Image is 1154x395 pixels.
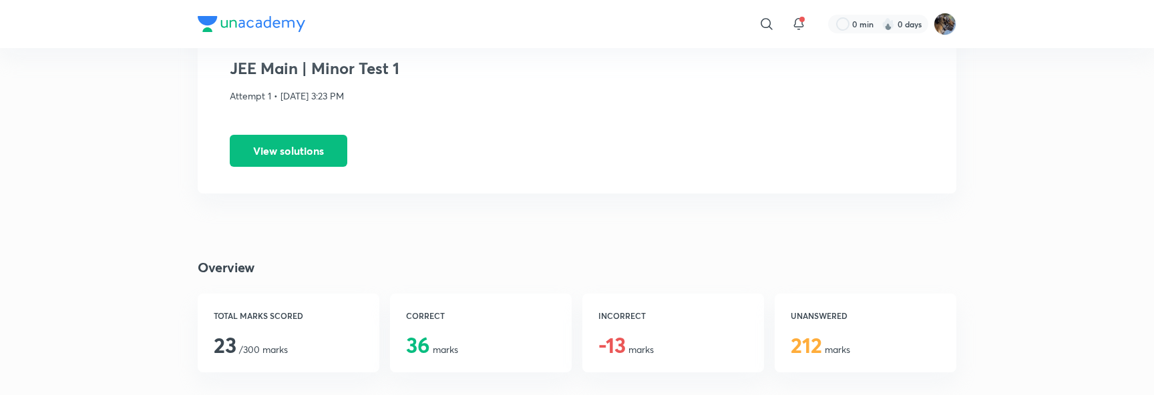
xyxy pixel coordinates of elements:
[598,310,748,322] h6: INCORRECT
[791,330,822,359] span: 212
[230,89,924,103] p: Attempt 1 • [DATE] 3:23 PM
[598,343,654,356] span: marks
[214,343,288,356] span: /300 marks
[934,13,956,35] img: Chayan Mehta
[598,330,626,359] span: -13
[406,343,458,356] span: marks
[198,258,956,278] h4: Overview
[791,343,850,356] span: marks
[52,11,88,21] span: Support
[214,330,236,359] span: 23
[791,310,940,322] h6: UNANSWERED
[230,59,924,78] h3: JEE Main | Minor Test 1
[230,135,347,167] button: View solutions
[882,17,895,31] img: streak
[198,16,305,32] img: Company Logo
[406,330,430,359] span: 36
[406,310,556,322] h6: CORRECT
[214,310,363,322] h6: TOTAL MARKS SCORED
